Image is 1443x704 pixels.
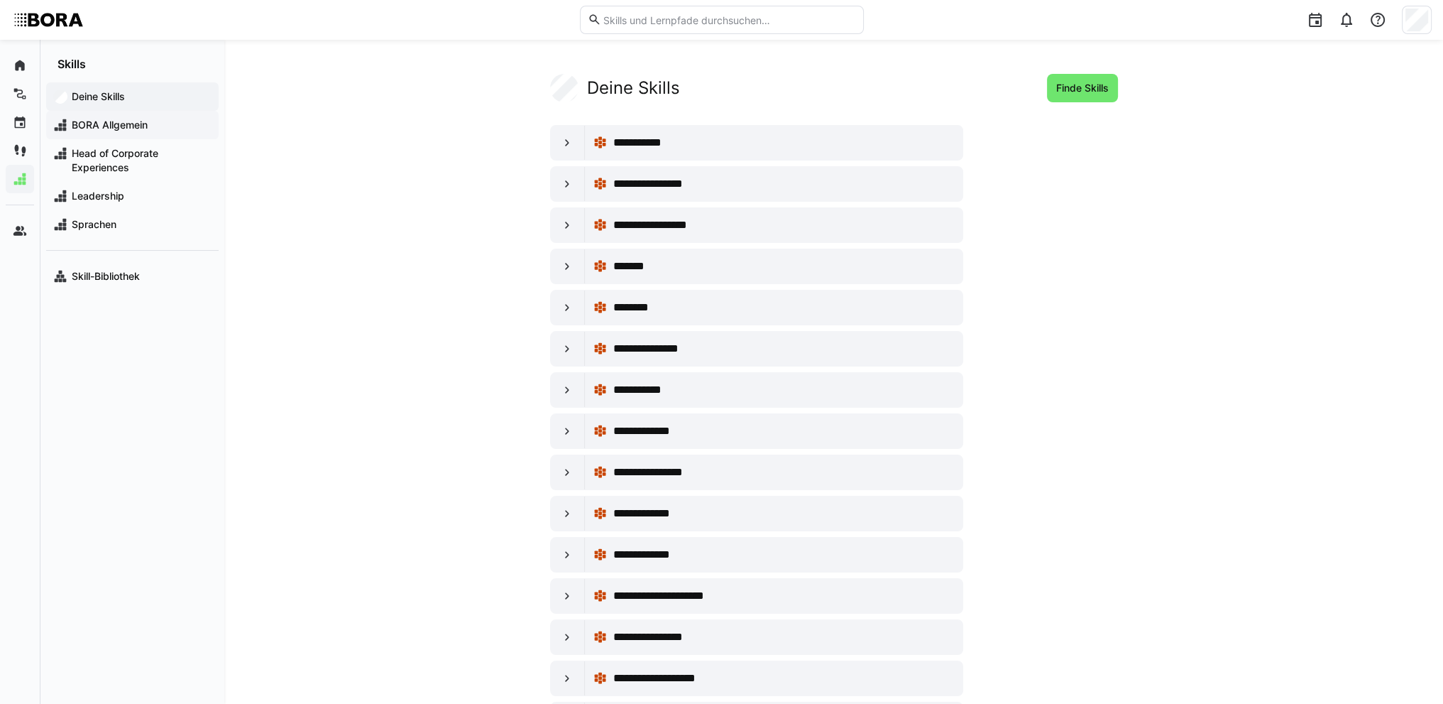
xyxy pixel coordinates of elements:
input: Skills und Lernpfade durchsuchen… [601,13,855,26]
h2: Deine Skills [587,77,680,99]
span: Sprachen [70,217,212,232]
span: BORA Allgemein [70,118,212,132]
span: Leadership [70,189,212,203]
span: Head of Corporate Experiences [70,146,212,175]
button: Finde Skills [1047,74,1118,102]
span: Finde Skills [1054,81,1111,95]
